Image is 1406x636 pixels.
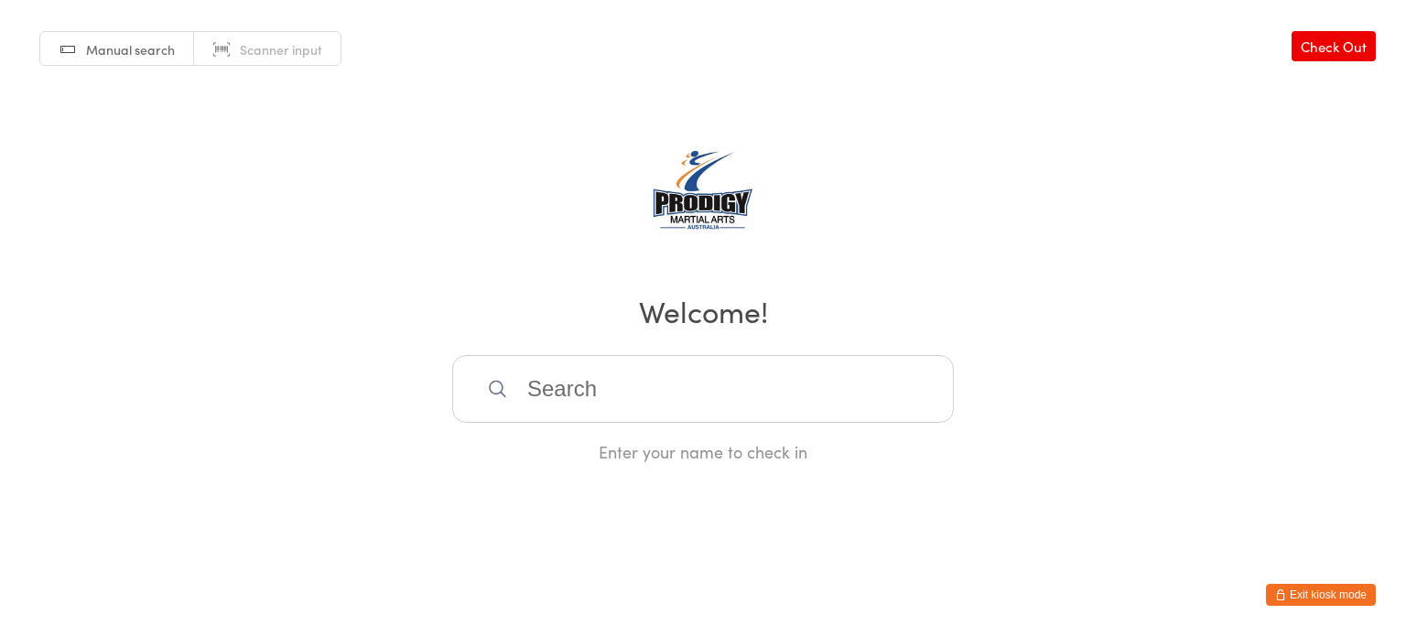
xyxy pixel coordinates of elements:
[1266,584,1376,606] button: Exit kiosk mode
[18,290,1388,331] h2: Welcome!
[452,440,954,463] div: Enter your name to check in
[1292,31,1376,61] a: Check Out
[634,127,772,264] img: Prodigy Martial Arts Seven Hills
[452,355,954,423] input: Search
[240,40,322,59] span: Scanner input
[86,40,175,59] span: Manual search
